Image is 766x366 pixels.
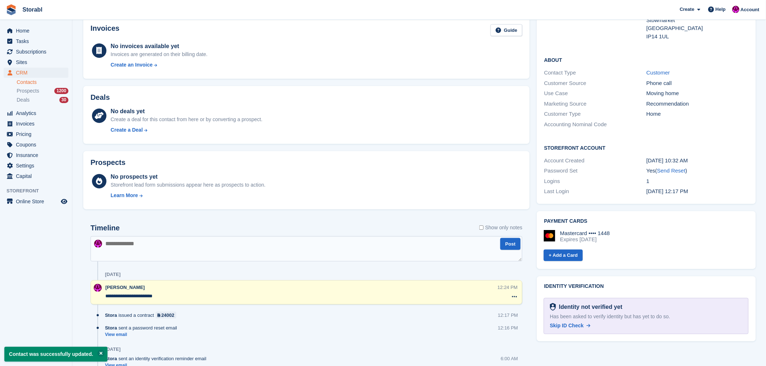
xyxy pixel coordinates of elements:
[17,97,30,103] span: Deals
[16,36,59,46] span: Tasks
[111,192,138,199] div: Learn More
[16,119,59,129] span: Invoices
[544,284,749,289] h2: Identity verification
[500,238,521,250] button: Post
[111,61,208,69] a: Create an Invoice
[17,96,68,104] a: Deals 30
[498,324,518,331] div: 12:16 PM
[647,188,689,194] time: 2025-09-19 11:17:16 UTC
[105,312,180,319] div: issued a contract
[479,224,484,231] input: Show only notes
[4,140,68,150] a: menu
[544,120,647,129] div: Accounting Nominal Code
[732,6,740,13] img: Helen Morton
[105,324,181,331] div: sent a password reset email
[105,324,117,331] span: Stora
[544,56,749,63] h2: About
[655,167,687,174] span: ( )
[20,4,45,16] a: Storabl
[4,26,68,36] a: menu
[544,157,647,165] div: Account Created
[16,68,59,78] span: CRM
[647,157,749,165] div: [DATE] 10:32 AM
[647,16,749,25] div: Stowmarket
[647,110,749,118] div: Home
[498,312,518,319] div: 12:17 PM
[647,69,670,76] a: Customer
[4,36,68,46] a: menu
[111,126,143,134] div: Create a Deal
[6,4,17,15] img: stora-icon-8386f47178a22dfd0bd8f6a31ec36ba5ce8667c1dd55bd0f319d3a0aa187defe.svg
[544,8,647,41] div: Address
[111,181,266,189] div: Storefront lead form submissions appear here as prospects to action.
[16,161,59,171] span: Settings
[105,355,117,362] span: Stora
[105,332,181,338] a: View email
[105,272,121,277] div: [DATE]
[16,47,59,57] span: Subscriptions
[4,108,68,118] a: menu
[111,42,208,51] div: No invoices available yet
[498,284,518,291] div: 12:24 PM
[647,177,749,186] div: 1
[4,150,68,160] a: menu
[647,100,749,108] div: Recommendation
[17,88,39,94] span: Prospects
[60,197,68,206] a: Preview store
[544,89,647,98] div: Use Case
[544,69,647,77] div: Contact Type
[550,303,556,311] img: Identity Verification Ready
[680,6,694,13] span: Create
[7,187,72,195] span: Storefront
[94,284,102,292] img: Helen Morton
[550,313,742,320] div: Has been asked to verify identity but has yet to do so.
[544,187,647,196] div: Last Login
[647,89,749,98] div: Moving home
[4,129,68,139] a: menu
[16,140,59,150] span: Coupons
[741,6,759,13] span: Account
[556,303,622,311] div: Identity not verified yet
[105,355,210,362] div: sent an identity verification reminder email
[544,250,583,261] a: + Add a Card
[111,192,266,199] a: Learn More
[4,347,108,362] p: Contact was successfully updated.
[111,116,262,123] div: Create a deal for this contact from here or by converting a prospect.
[59,97,68,103] div: 30
[91,93,110,102] h2: Deals
[491,24,522,36] a: Guide
[544,110,647,118] div: Customer Type
[4,119,68,129] a: menu
[16,26,59,36] span: Home
[16,196,59,207] span: Online Store
[4,196,68,207] a: menu
[54,88,68,94] div: 1200
[4,47,68,57] a: menu
[4,57,68,67] a: menu
[647,79,749,88] div: Phone call
[550,322,590,329] a: Skip ID Check
[544,177,647,186] div: Logins
[479,224,523,231] label: Show only notes
[105,312,117,319] span: Stora
[16,129,59,139] span: Pricing
[544,144,749,151] h2: Storefront Account
[111,61,153,69] div: Create an Invoice
[550,323,584,328] span: Skip ID Check
[560,236,610,243] div: Expires [DATE]
[501,355,518,362] div: 6:00 AM
[17,87,68,95] a: Prospects 1200
[94,240,102,248] img: Helen Morton
[156,312,176,319] a: 24002
[4,68,68,78] a: menu
[647,33,749,41] div: IP14 1UL
[17,79,68,86] a: Contacts
[16,57,59,67] span: Sites
[111,173,266,181] div: No prospects yet
[544,167,647,175] div: Password Set
[4,161,68,171] a: menu
[647,24,749,33] div: [GEOGRAPHIC_DATA]
[716,6,726,13] span: Help
[91,24,119,36] h2: Invoices
[544,100,647,108] div: Marketing Source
